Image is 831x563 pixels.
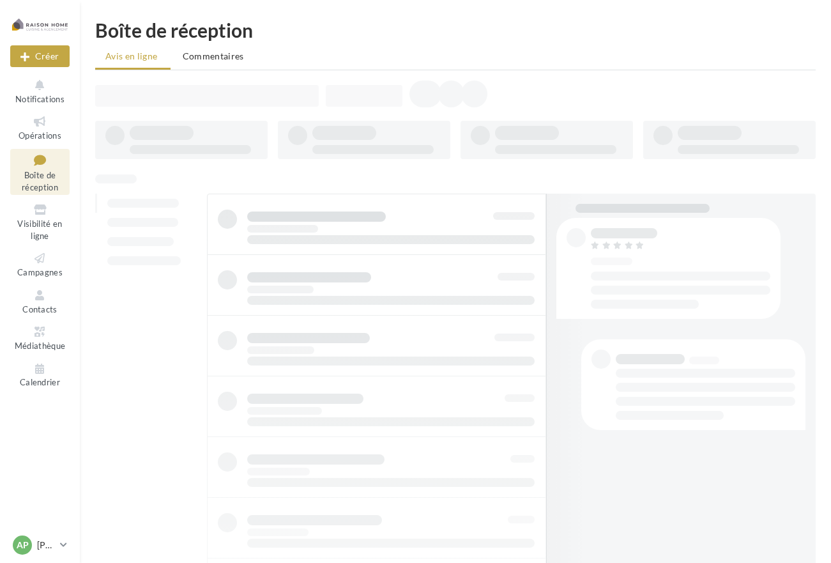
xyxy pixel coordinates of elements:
a: Opérations [10,112,70,143]
a: Contacts [10,286,70,317]
a: Médiathèque [10,322,70,353]
button: Notifications [10,75,70,107]
a: Calendrier [10,359,70,390]
a: Visibilité en ligne [10,200,70,243]
span: Commentaires [183,50,244,61]
span: Médiathèque [15,341,66,351]
p: [PERSON_NAME] [37,539,55,551]
a: Boîte de réception [10,149,70,196]
span: Opérations [19,130,61,141]
span: AP [17,539,29,551]
span: Contacts [22,304,57,314]
span: Visibilité en ligne [17,219,62,241]
span: Calendrier [20,378,60,388]
div: Nouvelle campagne [10,45,70,67]
a: Campagnes [10,249,70,280]
span: Campagnes [17,267,63,277]
span: Boîte de réception [22,170,58,192]
a: AP [PERSON_NAME] [10,533,70,557]
div: Boîte de réception [95,20,816,40]
button: Créer [10,45,70,67]
span: Notifications [15,94,65,104]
